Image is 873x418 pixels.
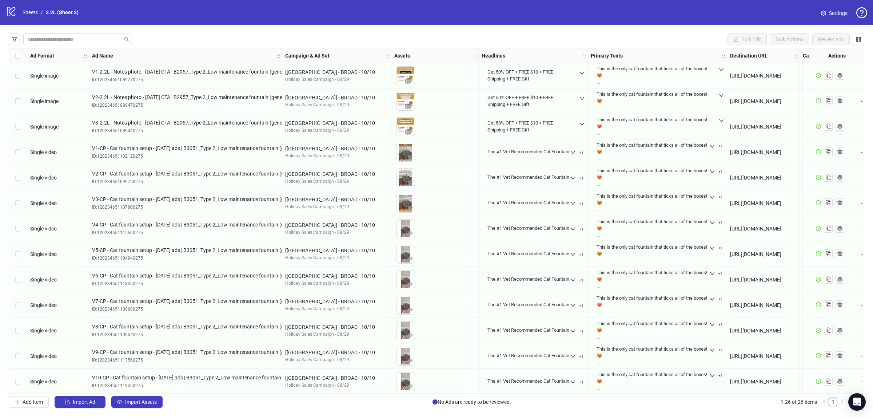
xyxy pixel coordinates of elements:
span: down [570,354,575,359]
span: eye [408,180,413,185]
svg: ad template [837,353,842,358]
div: The #1 Vet Recommended Cat Fountain [487,149,569,155]
svg: Duplicate [825,301,832,308]
span: check-circle [816,200,821,205]
div: [[GEOGRAPHIC_DATA]] - BROAD - 10/10 [285,94,388,102]
a: 1 [829,398,837,406]
div: [[GEOGRAPHIC_DATA]] - BROAD - 10/10 [285,247,388,255]
button: +1 [707,371,726,380]
span: +1 [579,253,583,257]
span: down [570,176,575,181]
div: This is the only cat fountain that ticks all of the boxes! 😻 ✅ Super quiet ✅ Easy to clean ✅ Vet-... [597,269,709,289]
a: 2.2L (Sheet 3) [44,8,80,16]
svg: Duplicate [825,97,832,104]
button: Preview [406,382,415,391]
img: Asset 1 [396,118,415,136]
img: Asset 1 [396,169,415,187]
img: Asset 1 [396,347,415,365]
span: check-circle [816,251,821,256]
span: check-circle [816,149,821,154]
button: +1 [707,269,726,278]
span: holder [473,53,478,58]
div: [[GEOGRAPHIC_DATA]] - BROAD - 10/10 [285,68,388,76]
span: check-circle [816,302,821,307]
li: 1 [829,398,837,406]
span: check-circle [816,277,821,282]
span: - [861,175,862,181]
span: holder [385,53,390,58]
span: down [570,150,575,155]
span: Single video [30,251,57,257]
div: Select row 10 [9,292,27,318]
span: Import Assets [125,399,157,405]
span: holder [582,53,587,58]
span: +1 [718,348,723,352]
div: This is the only cat fountain that ticks all of the boxes! 😻 ✅ Super quiet ✅ Easy to clean ✅ Vet-... [597,117,709,137]
span: Single video [30,226,57,232]
span: eye [408,103,413,108]
span: +1 [718,297,723,301]
button: +1 [567,225,586,234]
span: plus [15,399,20,405]
div: Resize Destination URL column [798,48,800,63]
div: The #1 Vet Recommended Cat Fountain [487,276,569,283]
span: eye [408,307,413,312]
span: filter [12,37,17,42]
span: down [570,303,575,308]
span: +1 [718,323,723,327]
span: holder [281,53,286,58]
span: V4-CP - Cat fountain setup - [DATE] ads | B3051_Type 2_Low maintenance fountain (general)_Product... [92,221,279,229]
div: Get 50% OFF + FREE $10 + FREE Shipping + FREE Gift [487,120,570,133]
strong: Headlines [482,52,505,60]
span: +1 [718,272,723,276]
button: +1 [567,301,586,310]
svg: ad template [837,200,842,205]
div: Holiday Sales Campaign - 08/29 [285,204,388,210]
span: setting [821,11,826,16]
span: holder [794,53,799,58]
span: down [579,71,585,76]
div: ID: 120234651089470275 [92,102,279,109]
span: eye [408,256,413,261]
img: Asset 1 [396,271,415,289]
div: Select row 12 [9,343,27,369]
div: Select all rows [9,48,27,63]
span: holder [587,53,592,58]
button: Add Item [9,396,49,408]
div: Holiday Sales Campaign - 08/29 [285,280,388,287]
svg: ad template [837,226,842,231]
li: / [41,8,43,16]
svg: ad template [837,124,842,129]
span: [URL][DOMAIN_NAME] [730,251,781,257]
span: down [710,348,715,353]
div: Resize Assets column [477,48,478,63]
span: down [719,67,724,72]
span: [URL][DOMAIN_NAME] [730,302,781,308]
div: [[GEOGRAPHIC_DATA]] - BROAD - 10/10 [285,297,388,305]
span: down [579,96,585,101]
img: Asset 1 [396,245,415,263]
div: Select row 7 [9,216,27,241]
div: This is the only cat fountain that ticks all of the boxes! 😻 ✅ Super quiet ✅ Easy to clean ✅ Vet-... [597,295,709,315]
div: Holiday Sales Campaign - 08/29 [285,153,388,159]
div: ID: 120234651107800275 [92,204,279,211]
span: +1 [718,246,723,251]
button: +1 [707,320,726,329]
div: ID: 120234651099750275 [92,178,279,185]
div: Select row 5 [9,165,27,190]
strong: Ad Format [30,52,54,60]
button: Import Ad [55,396,105,408]
div: ID: 120234651118450275 [92,280,279,287]
span: down [710,246,715,251]
span: +1 [718,374,723,378]
button: +1 [707,218,726,227]
div: Select row 2 [9,88,27,114]
span: +1 [579,278,583,283]
svg: ad template [837,149,842,154]
div: This is the only cat fountain that ticks all of the boxes! 😻 ✅ Super quiet ✅ Easy to clean ✅ Vet-... [597,244,709,264]
span: eye [408,129,413,134]
span: eye [408,78,413,83]
svg: ad template [837,328,842,333]
button: +1 [707,193,726,202]
span: control [856,37,861,42]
